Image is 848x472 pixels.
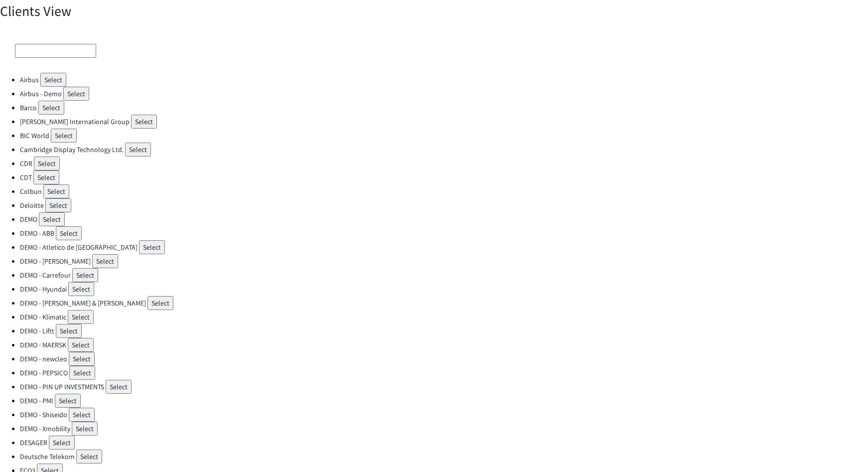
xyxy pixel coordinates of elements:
button: Select [72,268,98,282]
button: Select [40,73,66,87]
li: DEMO - [PERSON_NAME] [20,254,848,268]
button: Select [63,87,89,101]
button: Select [76,450,102,464]
button: Select [69,352,95,366]
button: Select [125,143,151,157]
button: Select [147,296,173,310]
li: Cambridge Display Technology Ltd. [20,143,848,157]
button: Select [43,184,69,198]
li: DEMO - Xmobility [20,422,848,436]
li: DEMO - PIN UP INVESTMENTS [20,380,848,394]
li: DEMO - Atletico de [GEOGRAPHIC_DATA] [20,240,848,254]
button: Select [33,170,59,184]
li: Colbun [20,184,848,198]
button: Select [45,198,71,212]
button: Select [139,240,165,254]
li: BIC World [20,129,848,143]
button: Select [69,366,95,380]
button: Select [72,422,98,436]
li: DEMO - PMI [20,394,848,408]
button: Select [51,129,77,143]
iframe: Chat Widget [798,424,848,472]
li: DEMO - Shiseido [20,408,848,422]
button: Select [34,157,60,170]
button: Select [92,254,118,268]
li: DEMO - MAERSK [20,338,848,352]
button: Select [68,338,94,352]
li: CDT [20,170,848,184]
li: DEMO - Klimatic [20,310,848,324]
button: Select [69,408,95,422]
li: DEMO - newcleo [20,352,848,366]
li: [PERSON_NAME] International Group [20,115,848,129]
button: Select [56,226,82,240]
li: DESAGER [20,436,848,450]
li: Airbus - Demo [20,87,848,101]
button: Select [56,324,82,338]
li: DEMO [20,212,848,226]
li: DEMO - Liftt [20,324,848,338]
button: Select [68,310,94,324]
li: Barco [20,101,848,115]
button: Select [39,212,65,226]
li: DEMO - ABB [20,226,848,240]
li: Deutsche Telekom [20,450,848,464]
button: Select [106,380,132,394]
li: Deloitte [20,198,848,212]
li: DEMO - Hyundai [20,282,848,296]
li: CDR [20,157,848,170]
button: Select [68,282,94,296]
button: Select [38,101,64,115]
button: Select [55,394,81,408]
li: DEMO - PEPSICO [20,366,848,380]
button: Select [49,436,75,450]
li: Airbus [20,73,848,87]
div: Widget de chat [798,424,848,472]
button: Select [131,115,157,129]
li: DEMO - Carrefour [20,268,848,282]
li: DEMO - [PERSON_NAME] & [PERSON_NAME] [20,296,848,310]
